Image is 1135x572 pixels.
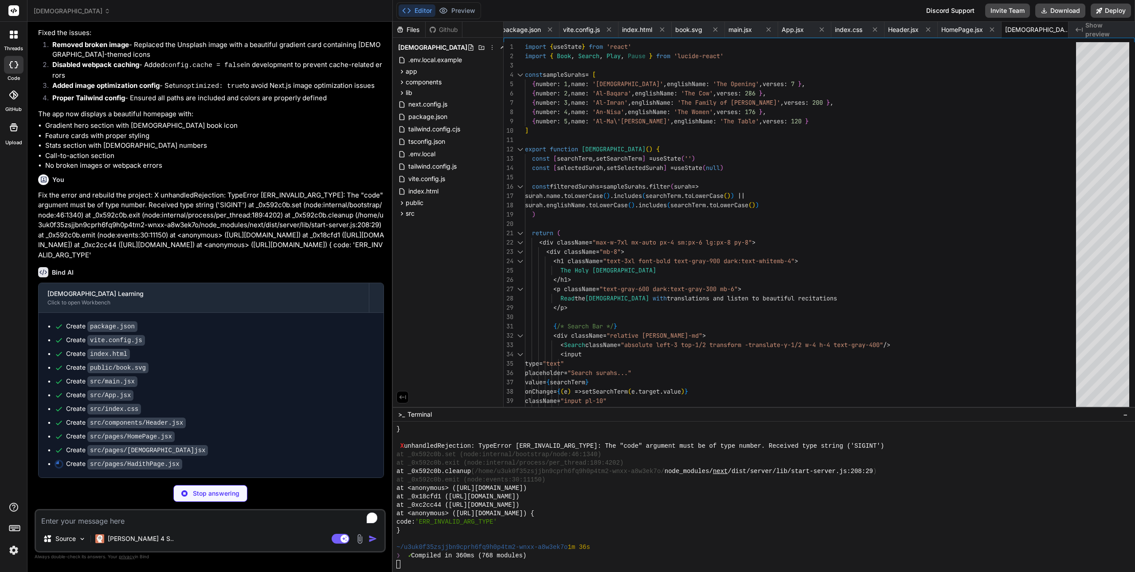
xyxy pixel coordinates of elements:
[631,89,635,97] span: ,
[677,99,780,107] span: 'The Family of [PERSON_NAME]'
[674,117,713,125] span: englishName
[674,89,677,97] span: :
[553,164,557,172] span: [
[34,7,110,16] span: [DEMOGRAPHIC_DATA]
[164,62,244,69] code: config.cache = false
[631,201,635,209] span: )
[543,192,546,200] span: .
[1035,4,1085,18] button: Download
[592,238,752,246] span: "max-w-7xl mx-auto px-4 sm:px-6 lg:px-8 py-8"
[504,247,513,256] div: 23
[504,256,513,266] div: 24
[514,182,526,191] div: Click to collapse the range.
[553,43,582,51] span: useState
[603,164,607,172] span: ,
[727,192,731,200] span: )
[670,99,674,107] span: :
[564,80,567,88] span: 1
[812,99,823,107] span: 200
[638,201,667,209] span: includes
[830,99,834,107] span: ,
[45,131,384,141] li: Feature cards with proper styling
[599,52,603,60] span: ,
[571,117,585,125] span: name
[567,108,571,116] span: ,
[532,80,536,88] span: {
[745,89,755,97] span: 286
[713,108,716,116] span: ,
[582,43,585,51] span: }
[631,99,670,107] span: englishName
[706,80,709,88] span: :
[435,4,479,17] button: Preview
[624,108,628,116] span: ,
[406,67,417,76] span: app
[674,52,724,60] span: 'lucide-react'
[525,71,543,79] span: const
[720,117,759,125] span: 'The Table'
[407,124,461,134] span: tailwind.config.cjs
[502,25,541,34] span: package.json
[550,182,599,190] span: filteredSurahs
[777,257,794,265] span: mb-4"
[407,186,439,197] span: index.html
[368,534,377,543] img: icon
[731,192,734,200] span: )
[663,80,667,88] span: ,
[592,108,624,116] span: 'An-Nisa'
[36,510,384,526] textarea: To enrich screen reader interactions, please activate Accessibility in Grammarly extension settings
[603,182,646,190] span: sampleSurahs
[685,192,724,200] span: toLowerCase
[649,52,653,60] span: }
[6,543,21,558] img: settings
[536,117,557,125] span: number
[592,154,596,162] span: ,
[567,89,571,97] span: ,
[504,201,513,210] div: 18
[514,229,526,238] div: Click to collapse the range.
[653,154,681,162] span: useState
[532,154,550,162] span: const
[607,43,631,51] span: 'react'
[681,192,685,200] span: .
[504,61,513,70] div: 3
[589,43,603,51] span: from
[649,145,653,153] span: )
[667,80,706,88] span: englishName
[5,106,22,113] label: GitHub
[564,192,603,200] span: toLowerCase
[5,139,22,146] label: Upload
[685,154,692,162] span: ''
[702,164,706,172] span: (
[628,108,667,116] span: englishName
[720,164,724,172] span: )
[759,117,763,125] span: ,
[585,80,589,88] span: :
[4,45,23,52] label: threads
[504,70,513,79] div: 4
[525,52,546,60] span: import
[47,289,360,298] div: [DEMOGRAPHIC_DATA] Learning
[784,99,805,107] span: verses
[504,238,513,247] div: 22
[8,75,20,82] label: code
[670,164,674,172] span: =
[635,89,674,97] span: englishName
[667,201,670,209] span: (
[670,182,674,190] span: (
[752,238,755,246] span: >
[763,89,766,97] span: ,
[426,25,462,34] div: Github
[536,80,557,88] span: number
[52,60,139,69] strong: Disabled webpack caching
[536,108,557,116] span: number
[571,89,585,97] span: name
[592,99,628,107] span: 'Al-Imran'
[546,248,550,256] span: <
[607,164,663,172] span: setSelectedSurah
[45,81,384,93] li: - Set to avoid Next.js image optimization issues
[536,99,557,107] span: number
[646,192,681,200] span: searchTerm
[45,121,384,131] li: Gradient hero section with [DEMOGRAPHIC_DATA] book icon
[557,99,560,107] span: :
